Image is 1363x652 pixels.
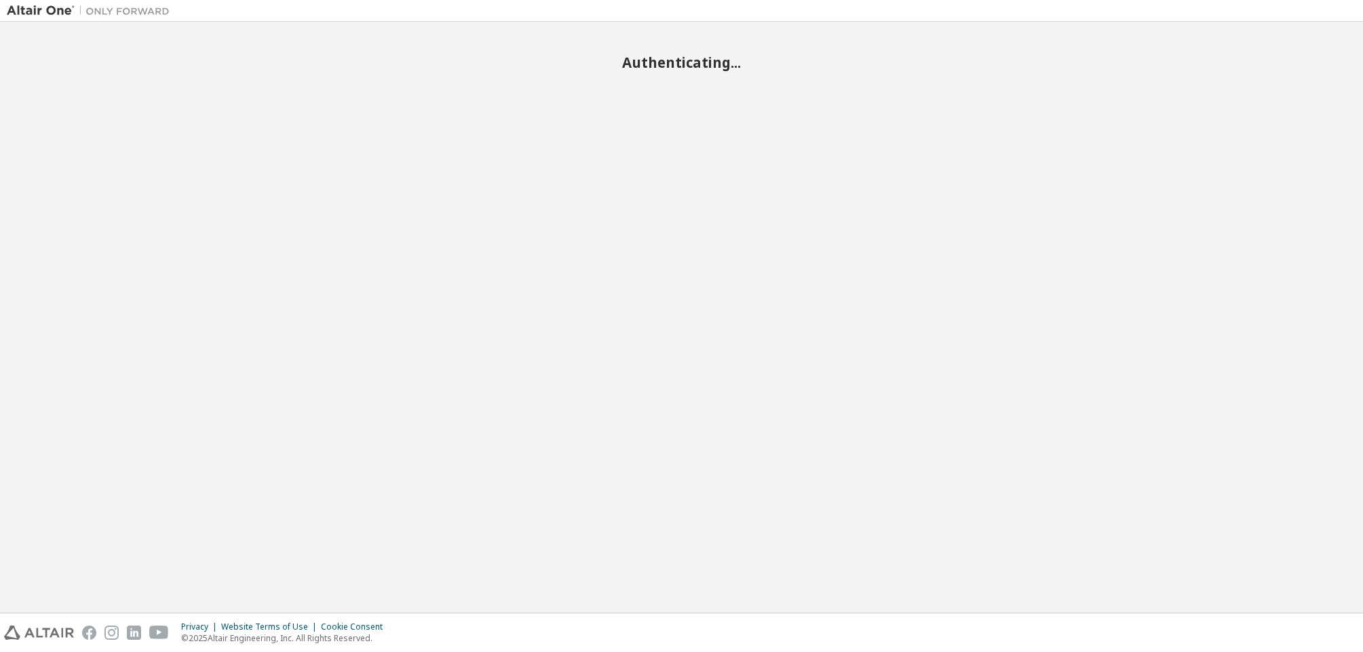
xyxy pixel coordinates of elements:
[82,626,96,640] img: facebook.svg
[7,4,176,18] img: Altair One
[321,622,391,632] div: Cookie Consent
[7,54,1356,71] h2: Authenticating...
[104,626,119,640] img: instagram.svg
[149,626,169,640] img: youtube.svg
[4,626,74,640] img: altair_logo.svg
[181,632,391,644] p: © 2025 Altair Engineering, Inc. All Rights Reserved.
[181,622,221,632] div: Privacy
[127,626,141,640] img: linkedin.svg
[221,622,321,632] div: Website Terms of Use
